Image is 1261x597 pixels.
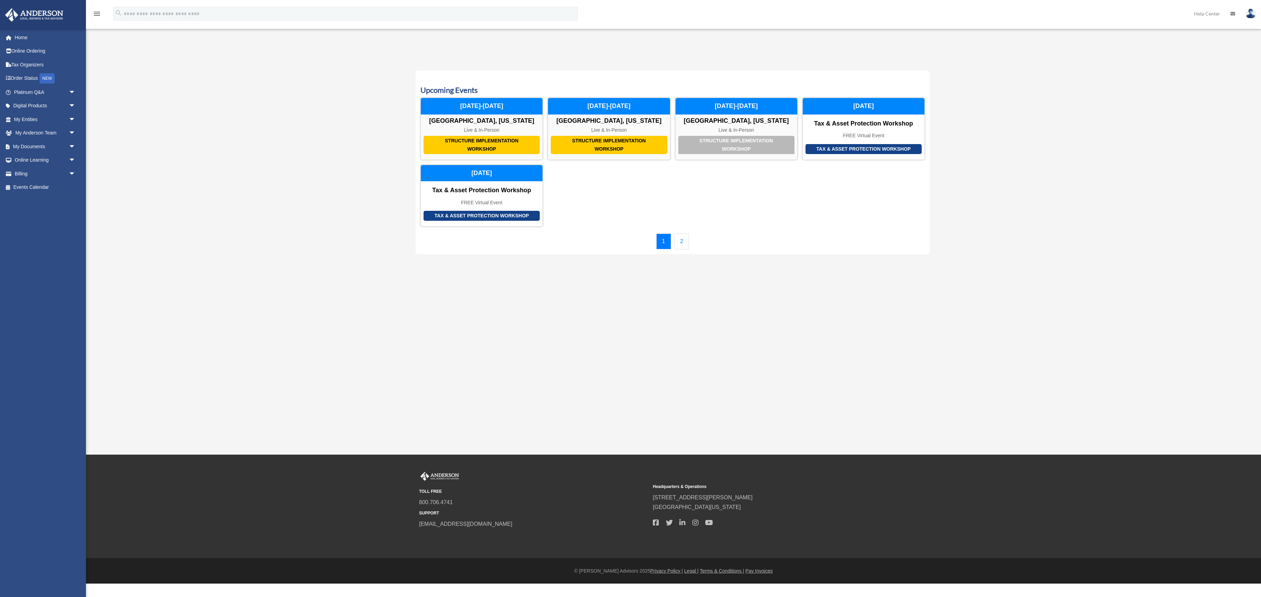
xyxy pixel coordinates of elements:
i: search [115,9,122,17]
a: Billingarrow_drop_down [5,167,86,181]
div: [GEOGRAPHIC_DATA], [US_STATE] [548,117,670,125]
div: [DATE]-[DATE] [421,98,542,115]
span: arrow_drop_down [69,99,83,113]
a: [EMAIL_ADDRESS][DOMAIN_NAME] [419,521,512,527]
div: [DATE]-[DATE] [676,98,797,115]
img: Anderson Advisors Platinum Portal [3,8,65,22]
div: [GEOGRAPHIC_DATA], [US_STATE] [421,117,542,125]
div: Tax & Asset Protection Workshop [805,144,922,154]
i: menu [93,10,101,18]
span: arrow_drop_down [69,112,83,127]
small: SUPPORT [419,510,648,517]
div: [DATE] [803,98,924,115]
a: My Anderson Teamarrow_drop_down [5,126,86,140]
a: Structure Implementation Workshop [GEOGRAPHIC_DATA], [US_STATE] Live & In-Person [DATE]-[DATE] [420,98,543,160]
img: User Pic [1246,9,1256,19]
a: Digital Productsarrow_drop_down [5,99,86,113]
span: arrow_drop_down [69,167,83,181]
a: [STREET_ADDRESS][PERSON_NAME] [653,495,753,500]
a: Events Calendar [5,181,83,194]
div: Live & In-Person [676,127,797,133]
a: My Documentsarrow_drop_down [5,140,86,153]
a: Terms & Conditions | [700,568,744,574]
a: 800.706.4741 [419,499,453,505]
div: Structure Implementation Workshop [551,136,667,154]
a: Platinum Q&Aarrow_drop_down [5,85,86,99]
div: Tax & Asset Protection Workshop [424,211,540,221]
a: Legal | [684,568,699,574]
a: Order StatusNEW [5,72,86,86]
div: FREE Virtual Event [803,133,924,139]
a: Structure Implementation Workshop [GEOGRAPHIC_DATA], [US_STATE] Live & In-Person [DATE]-[DATE] [675,98,798,160]
img: Anderson Advisors Platinum Portal [419,472,460,481]
a: Online Ordering [5,44,86,58]
a: Privacy Policy | [650,568,683,574]
small: TOLL FREE [419,488,648,495]
h3: Upcoming Events [420,85,925,96]
span: arrow_drop_down [69,126,83,140]
div: NEW [40,73,55,84]
div: Live & In-Person [421,127,542,133]
a: Home [5,31,86,44]
span: arrow_drop_down [69,153,83,167]
div: Tax & Asset Protection Workshop [421,187,542,194]
div: © [PERSON_NAME] Advisors 2025 [86,567,1261,575]
a: Tax Organizers [5,58,86,72]
a: Tax & Asset Protection Workshop Tax & Asset Protection Workshop FREE Virtual Event [DATE] [420,165,543,227]
div: [DATE]-[DATE] [548,98,670,115]
span: arrow_drop_down [69,85,83,99]
a: 2 [675,234,689,249]
div: [GEOGRAPHIC_DATA], [US_STATE] [676,117,797,125]
div: Tax & Asset Protection Workshop [803,120,924,128]
a: [GEOGRAPHIC_DATA][US_STATE] [653,504,741,510]
a: My Entitiesarrow_drop_down [5,112,86,126]
a: Online Learningarrow_drop_down [5,153,86,167]
div: Live & In-Person [548,127,670,133]
div: Structure Implementation Workshop [678,136,794,154]
a: 1 [656,234,671,249]
a: Structure Implementation Workshop [GEOGRAPHIC_DATA], [US_STATE] Live & In-Person [DATE]-[DATE] [548,98,670,160]
span: arrow_drop_down [69,140,83,154]
a: Pay Invoices [745,568,772,574]
div: FREE Virtual Event [421,200,542,206]
small: Headquarters & Operations [653,483,882,490]
a: menu [93,12,101,18]
div: [DATE] [421,165,542,182]
a: Tax & Asset Protection Workshop Tax & Asset Protection Workshop FREE Virtual Event [DATE] [802,98,925,160]
div: Structure Implementation Workshop [424,136,540,154]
